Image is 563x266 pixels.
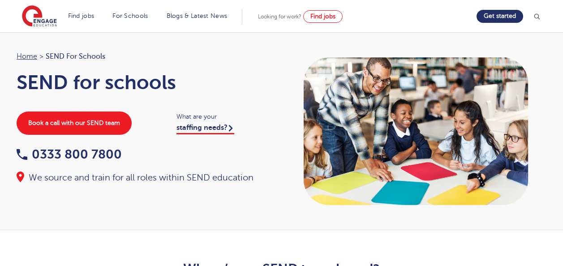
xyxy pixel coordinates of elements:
[17,147,122,161] a: 0333 800 7800
[17,172,273,184] div: We source and train for all roles within SEND education
[17,71,273,94] h1: SEND for schools
[258,13,301,20] span: Looking for work?
[22,5,57,28] img: Engage Education
[17,112,132,135] a: Book a call with our SEND team
[68,13,95,19] a: Find jobs
[17,52,37,60] a: Home
[176,112,273,122] span: What are your
[167,13,228,19] a: Blogs & Latest News
[176,124,234,134] a: staffing needs?
[112,13,148,19] a: For Schools
[46,51,105,62] span: SEND for Schools
[477,10,523,23] a: Get started
[17,51,273,62] nav: breadcrumb
[39,52,43,60] span: >
[303,10,343,23] a: Find jobs
[310,13,335,20] span: Find jobs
